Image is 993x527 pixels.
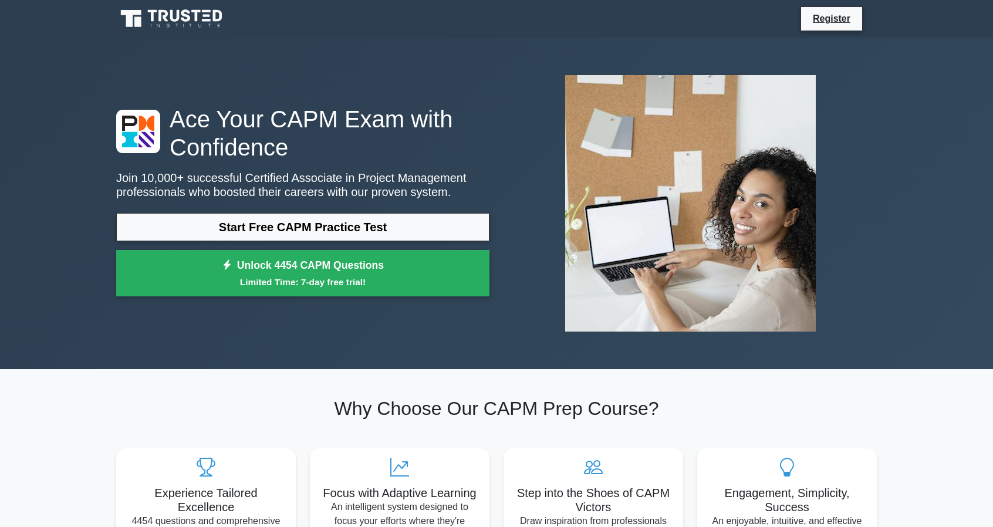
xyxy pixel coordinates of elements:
h1: Ace Your CAPM Exam with Confidence [116,105,489,161]
h2: Why Choose Our CAPM Prep Course? [116,397,877,420]
h5: Engagement, Simplicity, Success [707,486,867,514]
small: Limited Time: 7-day free trial! [131,275,475,289]
h5: Step into the Shoes of CAPM Victors [513,486,674,514]
a: Start Free CAPM Practice Test [116,213,489,241]
a: Register [806,11,857,26]
p: Join 10,000+ successful Certified Associate in Project Management professionals who boosted their... [116,171,489,199]
a: Unlock 4454 CAPM QuestionsLimited Time: 7-day free trial! [116,250,489,297]
h5: Experience Tailored Excellence [126,486,286,514]
h5: Focus with Adaptive Learning [319,486,480,500]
